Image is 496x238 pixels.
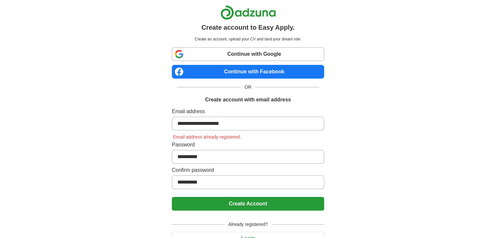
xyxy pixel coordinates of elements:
[172,65,324,79] a: Continue with Facebook
[172,141,324,149] label: Password
[172,108,324,115] label: Email address
[172,47,324,61] a: Continue with Google
[173,36,323,42] p: Create an account, upload your CV and land your dream role.
[241,84,255,91] span: OR
[220,5,276,20] img: Adzuna logo
[172,166,324,174] label: Confirm password
[202,22,295,32] h1: Create account to Easy Apply.
[224,221,272,228] span: Already registered?
[205,96,291,104] h1: Create account with email address
[172,134,243,140] span: Email address already registered.
[172,197,324,211] button: Create Account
